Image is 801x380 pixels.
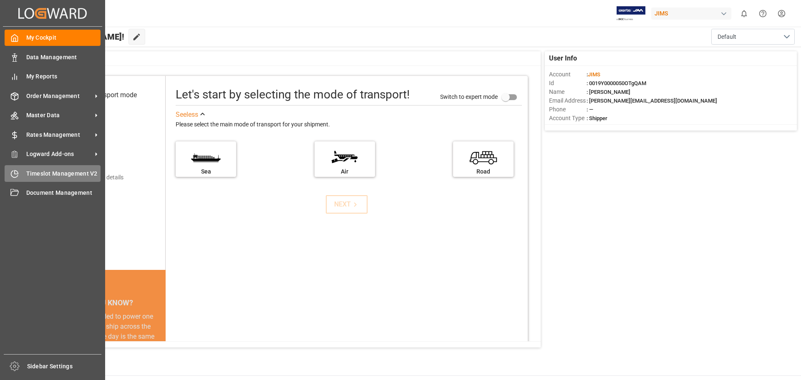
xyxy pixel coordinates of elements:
span: Phone [549,105,587,114]
button: NEXT [326,195,368,214]
span: : Shipper [587,115,607,121]
span: Account Type [549,114,587,123]
div: DID YOU KNOW? [45,294,166,312]
div: Let's start by selecting the mode of transport! [176,86,410,103]
span: Master Data [26,111,92,120]
div: The energy needed to power one large container ship across the ocean in a single day is the same ... [55,312,156,372]
span: Default [718,33,736,41]
span: Account [549,70,587,79]
img: Exertis%20JAM%20-%20Email%20Logo.jpg_1722504956.jpg [617,6,645,21]
span: : 0019Y0000050OTgQAM [587,80,646,86]
span: Order Management [26,92,92,101]
span: Email Address [549,96,587,105]
span: Switch to expert mode [440,93,498,100]
span: My Cockpit [26,33,101,42]
div: Sea [180,167,232,176]
span: My Reports [26,72,101,81]
span: : [PERSON_NAME] [587,89,630,95]
div: See less [176,110,198,120]
span: Logward Add-ons [26,150,92,159]
button: open menu [711,29,795,45]
span: Hello [PERSON_NAME]! [35,29,124,45]
div: NEXT [334,199,360,209]
span: Id [549,79,587,88]
span: User Info [549,53,577,63]
span: : — [587,106,593,113]
span: Document Management [26,189,101,197]
span: Sidebar Settings [27,362,102,371]
span: Name [549,88,587,96]
button: JIMS [651,5,735,21]
span: Timeslot Management V2 [26,169,101,178]
span: Rates Management [26,131,92,139]
a: Document Management [5,185,101,201]
span: : [587,71,600,78]
a: Data Management [5,49,101,65]
div: Please select the main mode of transport for your shipment. [176,120,522,130]
span: Data Management [26,53,101,62]
div: Air [319,167,371,176]
a: Timeslot Management V2 [5,165,101,181]
div: Road [457,167,509,176]
button: Help Center [753,4,772,23]
button: show 0 new notifications [735,4,753,23]
a: My Cockpit [5,30,101,46]
span: : [PERSON_NAME][EMAIL_ADDRESS][DOMAIN_NAME] [587,98,717,104]
div: JIMS [651,8,731,20]
span: JIMS [588,71,600,78]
